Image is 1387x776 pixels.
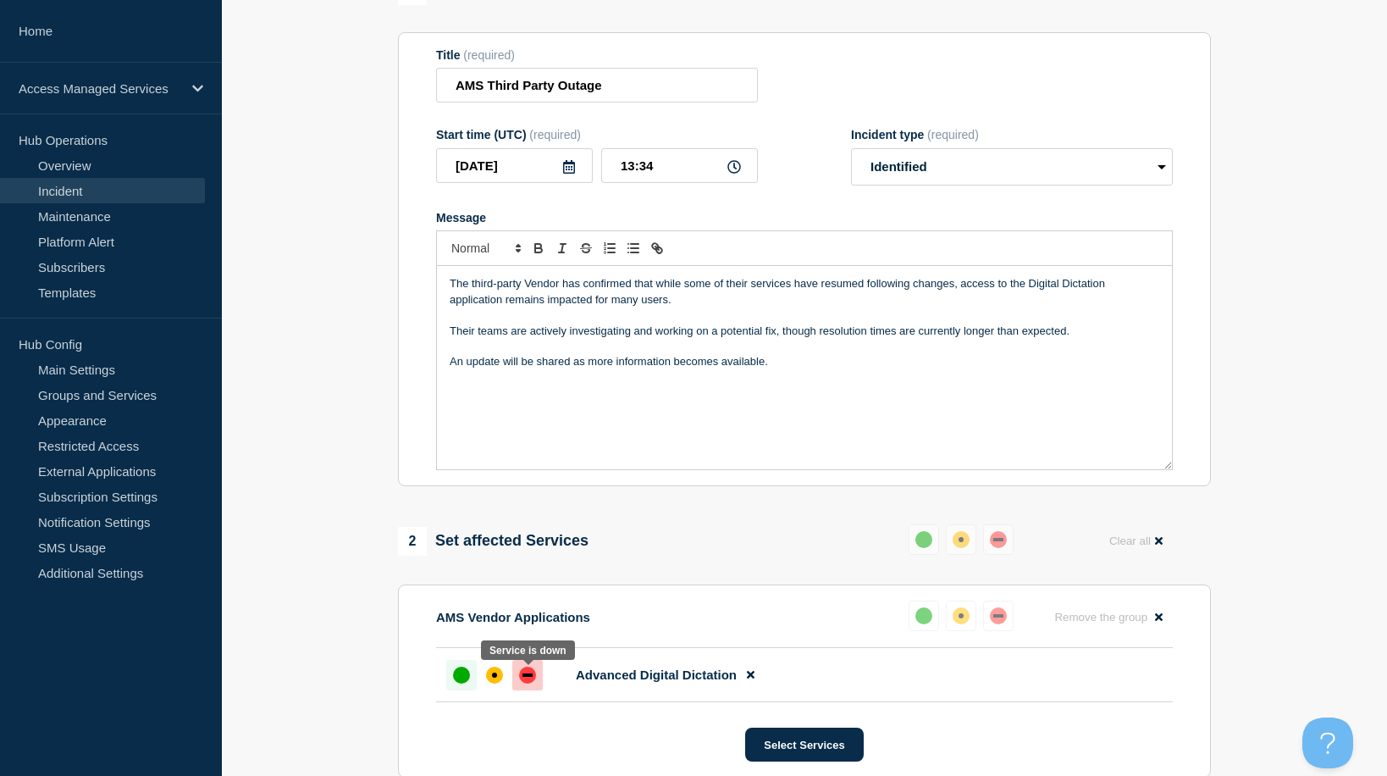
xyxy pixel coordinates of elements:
[990,607,1007,624] div: down
[983,524,1014,555] button: down
[436,68,758,103] input: Title
[598,238,622,258] button: Toggle ordered list
[1054,611,1147,624] span: Remove the group
[601,148,758,183] input: HH:MM
[983,601,1014,631] button: down
[946,601,976,631] button: affected
[851,128,1173,141] div: Incident type
[436,48,758,62] div: Title
[645,238,669,258] button: Toggle link
[946,524,976,555] button: affected
[529,128,581,141] span: (required)
[527,238,550,258] button: Toggle bold text
[622,238,645,258] button: Toggle bulleted list
[19,81,181,96] p: Access Managed Services
[550,238,574,258] button: Toggle italic text
[450,324,1159,339] p: Their teams are actively investigating and working on a potential fix, though resolution times ar...
[436,211,1173,224] div: Message
[489,645,566,657] div: Service is down
[398,527,589,556] div: Set affected Services
[444,238,527,258] span: Font size
[463,48,515,62] span: (required)
[927,128,979,141] span: (required)
[953,607,970,624] div: affected
[436,128,758,141] div: Start time (UTC)
[1099,524,1173,557] button: Clear all
[909,601,939,631] button: up
[851,148,1173,186] select: Incident type
[450,354,1159,369] p: An update will be shared as more information becomes available.
[437,266,1172,469] div: Message
[574,238,598,258] button: Toggle strikethrough text
[990,531,1007,548] div: down
[1302,718,1353,768] iframe: Help Scout Beacon - Open
[450,276,1159,308] p: The third-party Vendor has confirmed that while some of their services have resumed following cha...
[915,607,932,624] div: up
[436,148,593,183] input: YYYY-MM-DD
[519,667,536,684] div: down
[909,524,939,555] button: up
[745,728,863,762] button: Select Services
[915,531,932,548] div: up
[436,610,590,624] p: AMS Vendor Applications
[453,667,470,684] div: up
[1044,601,1173,634] button: Remove the group
[576,668,737,682] span: Advanced Digital Dictation
[486,667,503,684] div: affected
[953,531,970,548] div: affected
[398,527,427,556] span: 2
